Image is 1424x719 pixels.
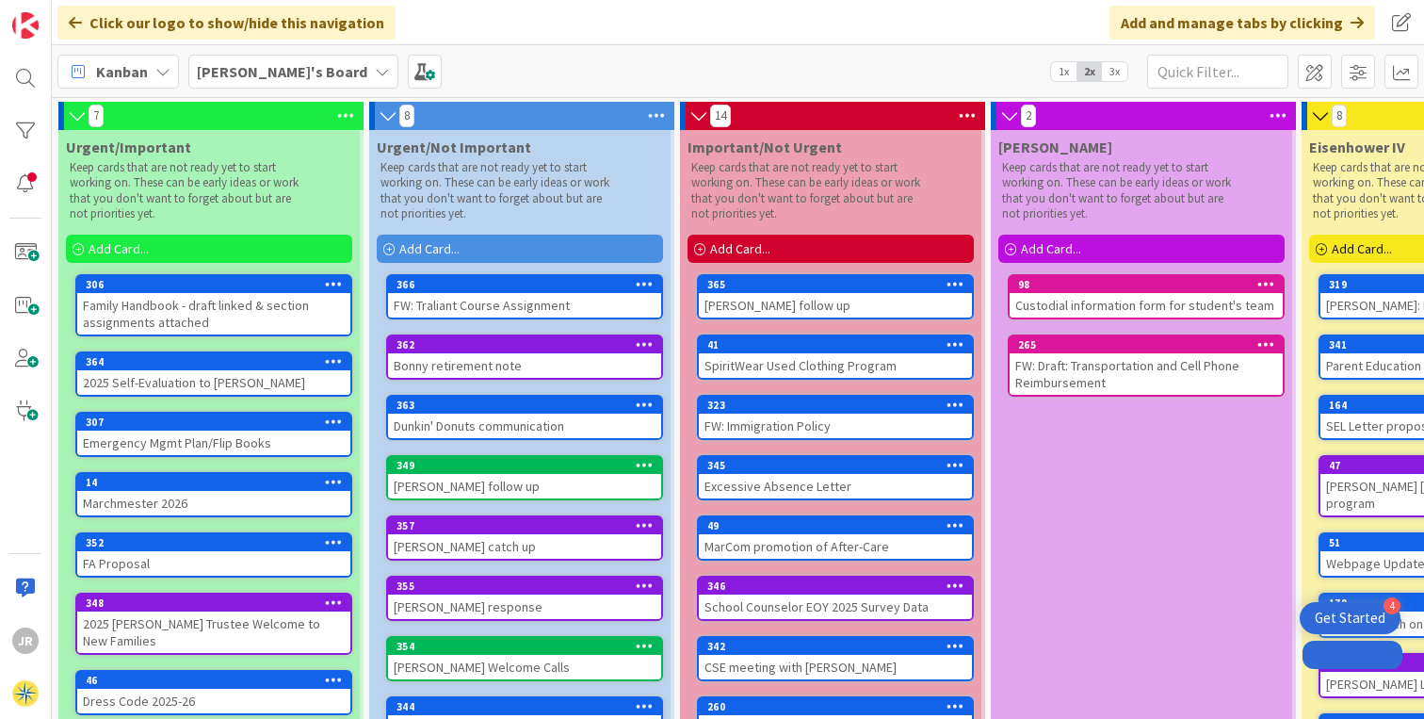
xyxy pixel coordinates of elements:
div: 366FW: Traliant Course Assignment [388,276,661,318]
div: 364 [77,353,350,370]
div: 98 [1018,278,1283,291]
a: 342CSE meeting with [PERSON_NAME] [697,636,974,681]
img: avatar [12,680,39,707]
span: Urgent/Important [66,138,191,156]
b: [PERSON_NAME]'s Board [197,62,367,81]
div: 41 [707,338,972,351]
span: Urgent/Not Important [377,138,531,156]
div: 344 [388,698,661,715]
a: 306Family Handbook - draft linked & section assignments attached [75,274,352,336]
div: 265 [1010,336,1283,353]
div: MarCom promotion of After-Care [699,534,972,559]
div: [PERSON_NAME] catch up [388,534,661,559]
div: 49 [707,519,972,532]
a: 363Dunkin' Donuts communication [386,395,663,440]
div: 307Emergency Mgmt Plan/Flip Books [77,414,350,455]
div: 260 [707,700,972,713]
div: 14 [77,474,350,491]
span: Add Card... [1332,240,1392,257]
div: [PERSON_NAME] response [388,595,661,619]
p: Keep cards that are not ready yet to start working on. These can be early ideas or work that you ... [70,160,303,221]
a: 366FW: Traliant Course Assignment [386,274,663,319]
div: 355[PERSON_NAME] response [388,578,661,619]
div: 98Custodial information form for student's team [1010,276,1283,318]
div: 346 [699,578,972,595]
div: 365[PERSON_NAME] follow up [699,276,972,318]
div: 260 [699,698,972,715]
div: Custodial information form for student's team [1010,293,1283,318]
div: 357 [388,517,661,534]
span: Add Card... [89,240,149,257]
div: 354 [388,638,661,655]
a: 3482025 [PERSON_NAME] Trustee Welcome to New Families [75,593,352,655]
div: School Counselor EOY 2025 Survey Data [699,595,972,619]
input: Quick Filter... [1147,55,1288,89]
span: 1x [1051,62,1076,81]
div: 345 [699,457,972,474]
span: Important/Not Urgent [688,138,842,156]
div: 46Dress Code 2025-26 [77,672,350,713]
div: 352 [77,534,350,551]
div: Click our logo to show/hide this navigation [57,6,396,40]
div: 323FW: Immigration Policy [699,397,972,438]
div: 357 [396,519,661,532]
div: [PERSON_NAME] follow up [699,293,972,318]
a: 354[PERSON_NAME] Welcome Calls [386,636,663,681]
span: 8 [1332,105,1347,127]
span: Add Card... [399,240,460,257]
a: 345Excessive Absence Letter [697,455,974,500]
div: 362 [388,336,661,353]
div: [PERSON_NAME] follow up [388,474,661,498]
div: 306 [86,278,350,291]
div: 344 [396,700,661,713]
p: Keep cards that are not ready yet to start working on. These can be early ideas or work that you ... [380,160,614,221]
div: 345Excessive Absence Letter [699,457,972,498]
span: Kanban [96,60,148,83]
div: FW: Immigration Policy [699,414,972,438]
div: Add and manage tabs by clicking [1109,6,1375,40]
a: 365[PERSON_NAME] follow up [697,274,974,319]
div: 46 [86,674,350,687]
div: 3482025 [PERSON_NAME] Trustee Welcome to New Families [77,595,350,653]
a: 307Emergency Mgmt Plan/Flip Books [75,412,352,457]
span: 14 [710,105,731,127]
a: 349[PERSON_NAME] follow up [386,455,663,500]
div: 362 [396,338,661,351]
div: Marchmester 2026 [77,491,350,515]
a: 323FW: Immigration Policy [697,395,974,440]
div: 345 [707,459,972,472]
div: 14Marchmester 2026 [77,474,350,515]
div: 307 [77,414,350,431]
div: 348 [77,595,350,612]
div: 349 [388,457,661,474]
div: 98 [1010,276,1283,293]
span: 2x [1076,62,1102,81]
div: 2025 Self-Evaluation to [PERSON_NAME] [77,370,350,395]
div: Bonny retirement note [388,353,661,378]
div: [PERSON_NAME] Welcome Calls [388,655,661,679]
div: JR [12,628,39,654]
div: 41 [699,336,972,353]
a: 41SpiritWear Used Clothing Program [697,335,974,380]
div: 41SpiritWear Used Clothing Program [699,336,972,378]
div: Dunkin' Donuts communication [388,414,661,438]
div: 342 [707,640,972,653]
div: 355 [388,578,661,595]
a: 49MarCom promotion of After-Care [697,515,974,561]
div: 362Bonny retirement note [388,336,661,378]
div: 349[PERSON_NAME] follow up [388,457,661,498]
div: 363 [396,399,661,412]
div: 346School Counselor EOY 2025 Survey Data [699,578,972,619]
span: 7 [89,105,104,127]
div: Excessive Absence Letter [699,474,972,498]
div: Emergency Mgmt Plan/Flip Books [77,431,350,455]
div: 307 [86,416,350,429]
span: Eisenhower IV [1309,138,1405,156]
div: FW: Draft: Transportation and Cell Phone Reimbursement [1010,353,1283,395]
a: 355[PERSON_NAME] response [386,576,663,621]
div: 306 [77,276,350,293]
a: 346School Counselor EOY 2025 Survey Data [697,576,974,621]
div: 352 [86,536,350,549]
div: 363Dunkin' Donuts communication [388,397,661,438]
span: Lisa [998,138,1112,156]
